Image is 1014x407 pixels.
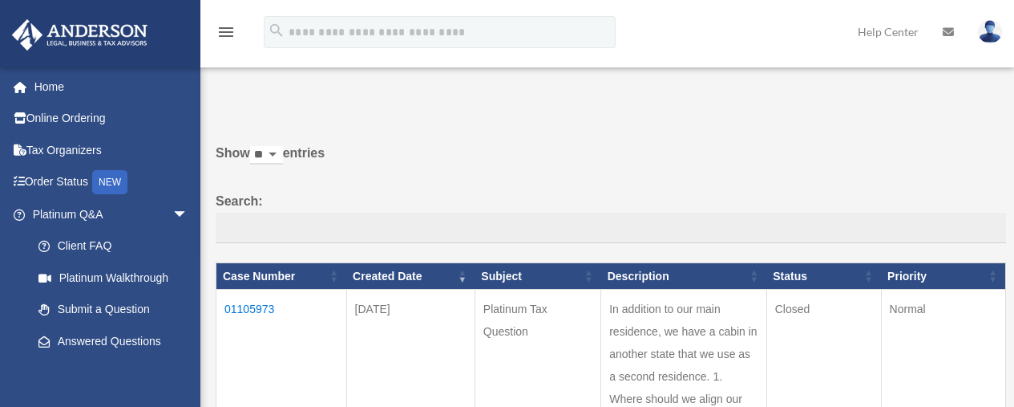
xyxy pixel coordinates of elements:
a: Home [11,71,212,103]
select: Showentries [250,146,283,165]
th: Case Number: activate to sort column ascending [216,263,347,290]
th: Created Date: activate to sort column ascending [346,263,475,290]
input: Search: [216,213,1006,243]
a: menu [216,28,236,42]
label: Show entries [216,142,1006,181]
i: search [268,22,285,39]
span: arrow_drop_down [172,198,204,231]
i: menu [216,22,236,42]
th: Status: activate to sort column ascending [766,263,881,290]
a: Answered Questions [22,325,196,357]
img: User Pic [978,20,1002,43]
a: Tax Organizers [11,134,212,166]
a: Platinum Walkthrough [22,262,204,294]
a: Platinum Q&Aarrow_drop_down [11,198,204,230]
div: NEW [92,170,127,194]
th: Priority: activate to sort column ascending [881,263,1005,290]
a: Order StatusNEW [11,166,212,199]
th: Subject: activate to sort column ascending [475,263,600,290]
img: Anderson Advisors Platinum Portal [7,19,152,51]
label: Search: [216,190,1006,243]
a: Submit a Question [22,294,204,326]
th: Description: activate to sort column ascending [601,263,767,290]
a: Online Ordering [11,103,212,135]
a: Client FAQ [22,230,204,263]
